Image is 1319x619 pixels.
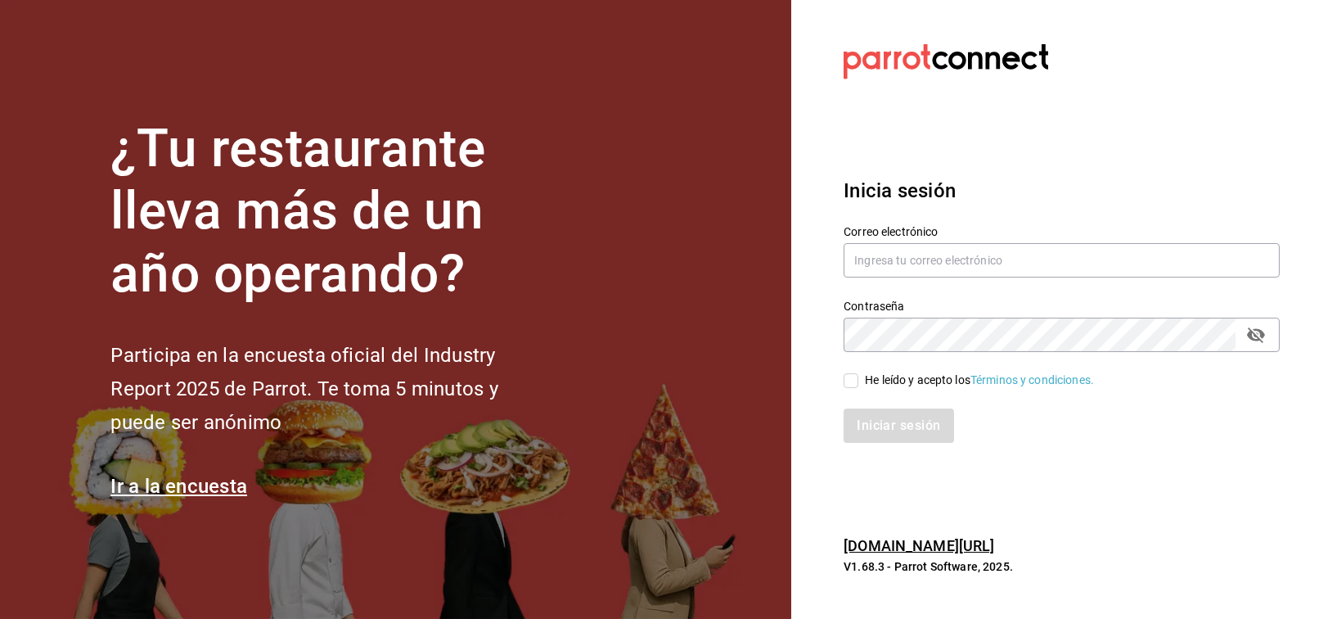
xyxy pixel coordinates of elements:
[110,475,247,498] a: Ir a la encuesta
[844,537,994,554] a: [DOMAIN_NAME][URL]
[865,372,1094,389] div: He leído y acepto los
[844,558,1280,575] p: V1.68.3 - Parrot Software, 2025.
[970,373,1094,386] a: Términos y condiciones.
[110,118,552,306] h1: ¿Tu restaurante lleva más de un año operando?
[844,300,1280,312] label: Contraseña
[844,243,1280,278] input: Ingresa tu correo electrónico
[844,176,1280,206] h3: Inicia sesión
[110,339,552,439] h2: Participa en la encuesta oficial del Industry Report 2025 de Parrot. Te toma 5 minutos y puede se...
[1242,321,1270,349] button: passwordField
[844,226,1280,237] label: Correo electrónico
